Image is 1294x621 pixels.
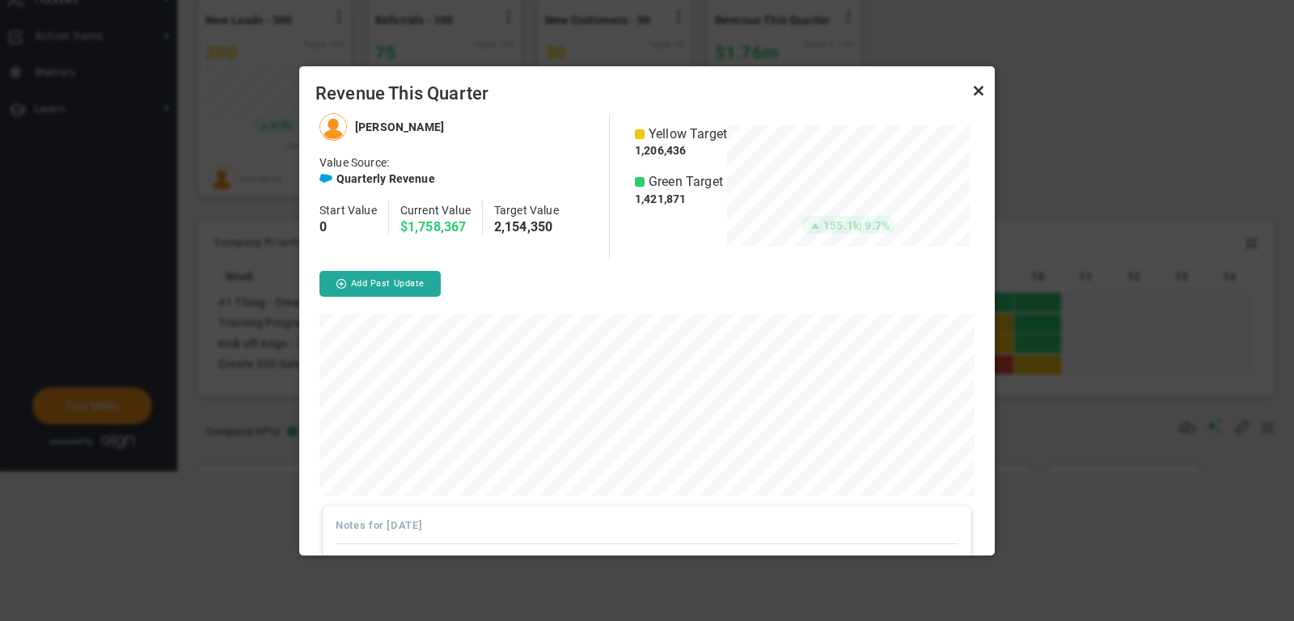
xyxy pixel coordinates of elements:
[400,220,471,234] h4: $1,758,367
[494,204,559,217] span: Target Value
[319,171,332,184] span: Salesforce Enabled<br />Sandbox: Quarterly Revenue
[319,220,377,234] h4: 0
[969,81,988,100] a: Close
[319,156,389,169] span: Value Source:
[494,220,559,234] h4: 2,154,350
[319,271,441,297] button: Add Past Update
[400,204,471,217] span: Current Value
[635,143,727,158] h4: 1,206,436
[319,204,377,217] span: Start Value
[649,173,723,192] span: Green Target
[319,113,347,141] img: Tom Johnson
[336,518,958,534] h3: Notes for [DATE]
[649,125,727,144] span: Yellow Target
[355,120,444,134] h4: [PERSON_NAME]
[336,171,435,186] h4: Quarterly Revenue
[315,82,979,105] span: Revenue This Quarter
[635,192,727,206] h4: 1,421,871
